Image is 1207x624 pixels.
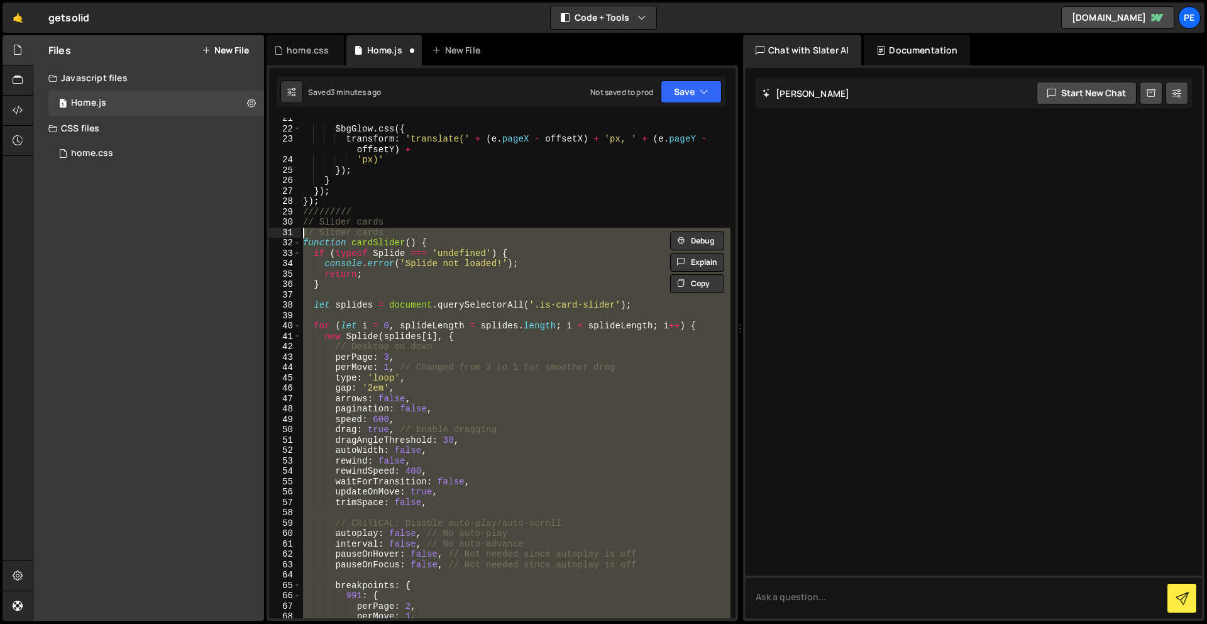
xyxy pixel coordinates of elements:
[71,97,106,109] div: Home.js
[269,165,301,176] div: 25
[269,124,301,135] div: 22
[269,508,301,518] div: 58
[269,487,301,498] div: 56
[269,445,301,456] div: 52
[331,87,381,97] div: 3 minutes ago
[269,570,301,581] div: 64
[269,269,301,280] div: 35
[269,290,301,301] div: 37
[269,248,301,259] div: 33
[432,44,485,57] div: New File
[269,331,301,342] div: 41
[33,65,264,91] div: Javascript files
[551,6,656,29] button: Code + Tools
[71,148,113,159] div: home.css
[269,113,301,124] div: 21
[269,134,301,155] div: 23
[1037,82,1137,104] button: Start new chat
[269,477,301,487] div: 55
[287,44,329,57] div: home.css
[269,518,301,529] div: 59
[48,141,264,166] div: 17385/48423.css
[269,528,301,539] div: 60
[269,591,301,601] div: 66
[1061,6,1174,29] a: [DOMAIN_NAME]
[269,560,301,571] div: 63
[670,231,724,250] button: Debug
[48,10,89,25] div: getsolid
[308,87,381,97] div: Saved
[33,116,264,141] div: CSS files
[202,45,249,55] button: New File
[269,466,301,477] div: 54
[269,435,301,446] div: 51
[269,498,301,508] div: 57
[670,274,724,293] button: Copy
[269,259,301,269] div: 34
[1178,6,1201,29] a: Pe
[269,279,301,290] div: 36
[670,253,724,272] button: Explain
[269,611,301,622] div: 68
[762,87,849,99] h2: [PERSON_NAME]
[59,99,67,109] span: 1
[269,549,301,560] div: 62
[269,601,301,612] div: 67
[269,539,301,550] div: 61
[269,581,301,591] div: 65
[269,238,301,248] div: 32
[269,425,301,435] div: 50
[269,352,301,363] div: 43
[269,155,301,165] div: 24
[269,383,301,394] div: 46
[269,321,301,331] div: 40
[269,300,301,311] div: 38
[48,91,264,116] div: 17385/48421.js
[367,44,402,57] div: Home.js
[269,207,301,218] div: 29
[269,196,301,207] div: 28
[864,35,970,65] div: Documentation
[269,373,301,384] div: 45
[590,87,653,97] div: Not saved to prod
[269,404,301,415] div: 48
[269,456,301,467] div: 53
[269,342,301,352] div: 42
[743,35,861,65] div: Chat with Slater AI
[661,81,722,103] button: Save
[269,415,301,425] div: 49
[269,311,301,321] div: 39
[48,43,71,57] h2: Files
[269,394,301,404] div: 47
[269,186,301,197] div: 27
[269,228,301,238] div: 31
[269,362,301,373] div: 44
[3,3,33,33] a: 🤙
[269,217,301,228] div: 30
[269,175,301,186] div: 26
